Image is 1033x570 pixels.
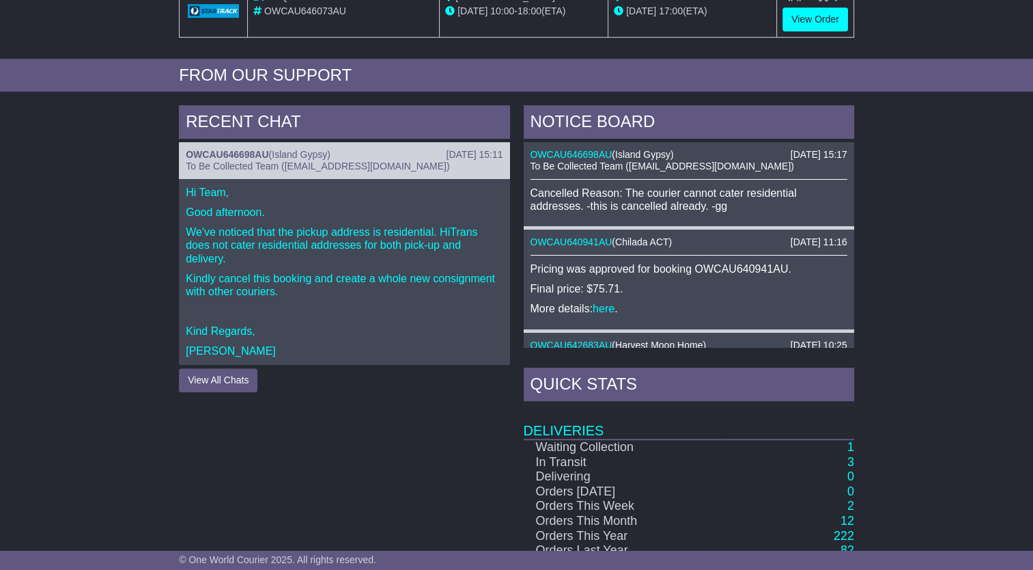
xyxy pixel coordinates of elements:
div: Quick Stats [524,368,854,405]
a: 222 [834,529,854,543]
span: [DATE] [626,5,656,16]
a: View Order [782,8,848,31]
span: To Be Collected Team ([EMAIL_ADDRESS][DOMAIN_NAME]) [186,161,449,172]
div: NOTICE BOARD [524,105,854,142]
div: ( ) [530,340,847,351]
p: Kindly cancel this booking and create a whole new consignment with other couriers. [186,272,503,298]
td: Orders This Week [524,499,724,514]
a: OWCAU646698AU [530,149,612,160]
div: [DATE] 15:17 [791,149,847,161]
div: RECENT CHAT [179,105,509,142]
a: 3 [847,455,854,469]
a: 2 [847,499,854,513]
p: Good afternoon. [186,206,503,219]
a: 0 [847,485,854,498]
td: Orders [DATE] [524,485,724,500]
td: Orders Last Year [524,543,724,558]
a: 1 [847,440,854,454]
a: here [593,303,614,314]
button: View All Chats [179,368,257,392]
a: OWCAU646698AU [186,149,268,160]
p: Cancelled Reason: The courier cannot cater residential addresses. -this is cancelled already. -gg [530,187,847,213]
span: Harvest Moon Home [615,340,703,351]
p: More details: . [530,302,847,315]
td: Deliveries [524,405,854,439]
td: In Transit [524,455,724,470]
td: Orders This Year [524,529,724,544]
div: - (ETA) [445,4,602,18]
div: ( ) [530,149,847,161]
span: 17:00 [659,5,683,16]
p: Final price: $75.71. [530,282,847,295]
p: Kind Regards, [186,325,503,338]
div: ( ) [530,236,847,248]
div: FROM OUR SUPPORT [179,66,854,85]
div: (ETA) [614,4,771,18]
p: Pricing was approved for booking OWCAU640941AU. [530,262,847,275]
span: [DATE] [457,5,487,16]
p: Hi Team, [186,186,503,199]
span: To Be Collected Team ([EMAIL_ADDRESS][DOMAIN_NAME]) [530,161,794,172]
a: 82 [840,543,854,557]
div: [DATE] 15:11 [446,149,503,161]
div: [DATE] 10:25 [791,340,847,351]
a: 0 [847,470,854,483]
td: Waiting Collection [524,439,724,455]
p: We've noticed that the pickup address is residential. HiTrans does not cater residential addresse... [186,226,503,265]
td: Delivering [524,470,724,485]
p: [PERSON_NAME] [186,344,503,357]
a: 12 [840,514,854,528]
a: OWCAU640941AU [530,236,612,247]
span: 10:00 [490,5,514,16]
td: Orders This Month [524,514,724,529]
span: 18:00 [518,5,541,16]
span: Island Gypsy [272,149,327,160]
img: GetCarrierServiceLogo [188,4,239,18]
span: OWCAU646073AU [264,5,346,16]
span: Chilada ACT [615,236,669,247]
div: [DATE] 11:16 [791,236,847,248]
span: Island Gypsy [615,149,670,160]
a: OWCAU642683AU [530,340,612,351]
div: ( ) [186,149,503,161]
span: © One World Courier 2025. All rights reserved. [179,554,376,565]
